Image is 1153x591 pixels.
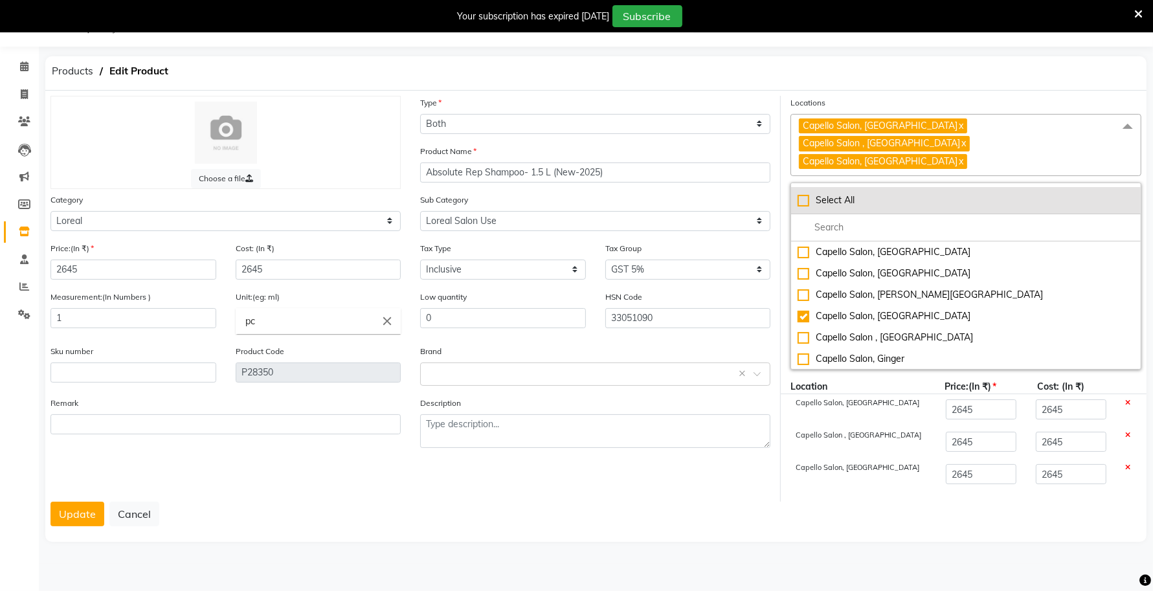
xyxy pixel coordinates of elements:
[935,380,1028,394] div: Price:(In ₹)
[796,463,919,472] span: Capello Salon, [GEOGRAPHIC_DATA]
[790,97,825,109] label: Locations
[458,10,610,23] div: Your subscription has expired [DATE]
[103,60,175,83] span: Edit Product
[45,60,100,83] span: Products
[50,243,94,254] label: Price:(In ₹)
[109,502,159,526] button: Cancel
[796,430,921,440] span: Capello Salon , [GEOGRAPHIC_DATA]
[798,288,1134,302] div: Capello Salon, [PERSON_NAME][GEOGRAPHIC_DATA]
[420,146,476,157] label: Product Name
[50,291,151,303] label: Measurement:(In Numbers )
[50,194,83,206] label: Category
[781,380,935,394] div: Location
[420,97,442,109] label: Type
[236,243,274,254] label: Cost: (In ₹)
[420,397,461,409] label: Description
[380,314,394,328] i: Close
[236,291,280,303] label: Unit:(eg: ml)
[960,137,966,149] a: x
[803,137,960,149] span: Capello Salon , [GEOGRAPHIC_DATA]
[236,346,284,357] label: Product Code
[798,309,1134,323] div: Capello Salon, [GEOGRAPHIC_DATA]
[798,221,1134,234] input: multiselect-search
[191,169,261,188] label: Choose a file
[803,155,957,167] span: Capello Salon, [GEOGRAPHIC_DATA]
[798,352,1134,366] div: Capello Salon, Ginger
[50,397,78,409] label: Remark
[957,120,963,131] a: x
[796,398,919,407] span: Capello Salon, [GEOGRAPHIC_DATA]
[420,346,442,357] label: Brand
[420,291,467,303] label: Low quantity
[420,243,451,254] label: Tax Type
[612,5,682,27] button: Subscribe
[798,267,1134,280] div: Capello Salon, [GEOGRAPHIC_DATA]
[798,194,1134,207] div: Select All
[605,291,642,303] label: HSN Code
[50,346,93,357] label: Sku number
[50,502,104,526] button: Update
[236,362,401,383] input: Leave empty to Autogenerate
[803,120,957,131] span: Capello Salon, [GEOGRAPHIC_DATA]
[798,245,1134,259] div: Capello Salon, [GEOGRAPHIC_DATA]
[1027,380,1120,394] div: Cost: (In ₹)
[957,155,963,167] a: x
[605,243,642,254] label: Tax Group
[195,102,257,164] img: Cinque Terre
[420,194,468,206] label: Sub Category
[798,331,1134,344] div: Capello Salon , [GEOGRAPHIC_DATA]
[739,367,750,381] span: Clear all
